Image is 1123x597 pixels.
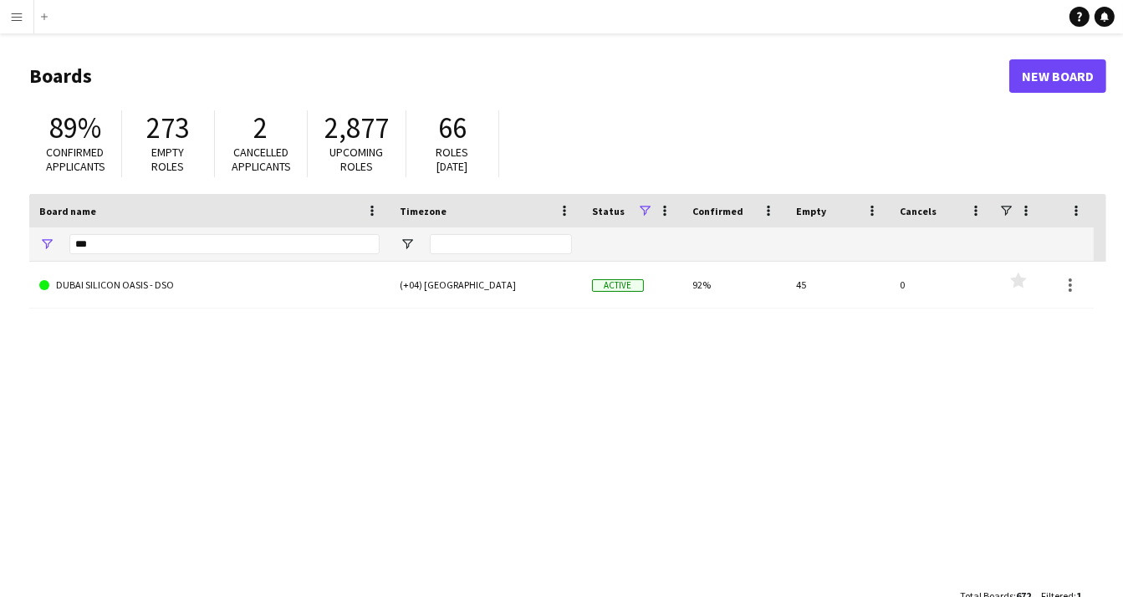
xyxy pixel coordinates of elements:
[1009,59,1106,93] a: New Board
[49,110,101,146] span: 89%
[430,234,572,254] input: Timezone Filter Input
[890,262,993,308] div: 0
[436,145,469,174] span: Roles [DATE]
[592,279,644,292] span: Active
[254,110,268,146] span: 2
[786,262,890,308] div: 45
[900,205,937,217] span: Cancels
[39,262,380,309] a: DUBAI SILICON OASIS - DSO
[796,205,826,217] span: Empty
[692,205,743,217] span: Confirmed
[592,205,625,217] span: Status
[400,205,447,217] span: Timezone
[232,145,291,174] span: Cancelled applicants
[39,237,54,252] button: Open Filter Menu
[39,205,96,217] span: Board name
[330,145,384,174] span: Upcoming roles
[69,234,380,254] input: Board name Filter Input
[682,262,786,308] div: 92%
[324,110,389,146] span: 2,877
[438,110,467,146] span: 66
[400,237,415,252] button: Open Filter Menu
[29,64,1009,89] h1: Boards
[390,262,582,308] div: (+04) [GEOGRAPHIC_DATA]
[152,145,185,174] span: Empty roles
[46,145,105,174] span: Confirmed applicants
[147,110,190,146] span: 273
